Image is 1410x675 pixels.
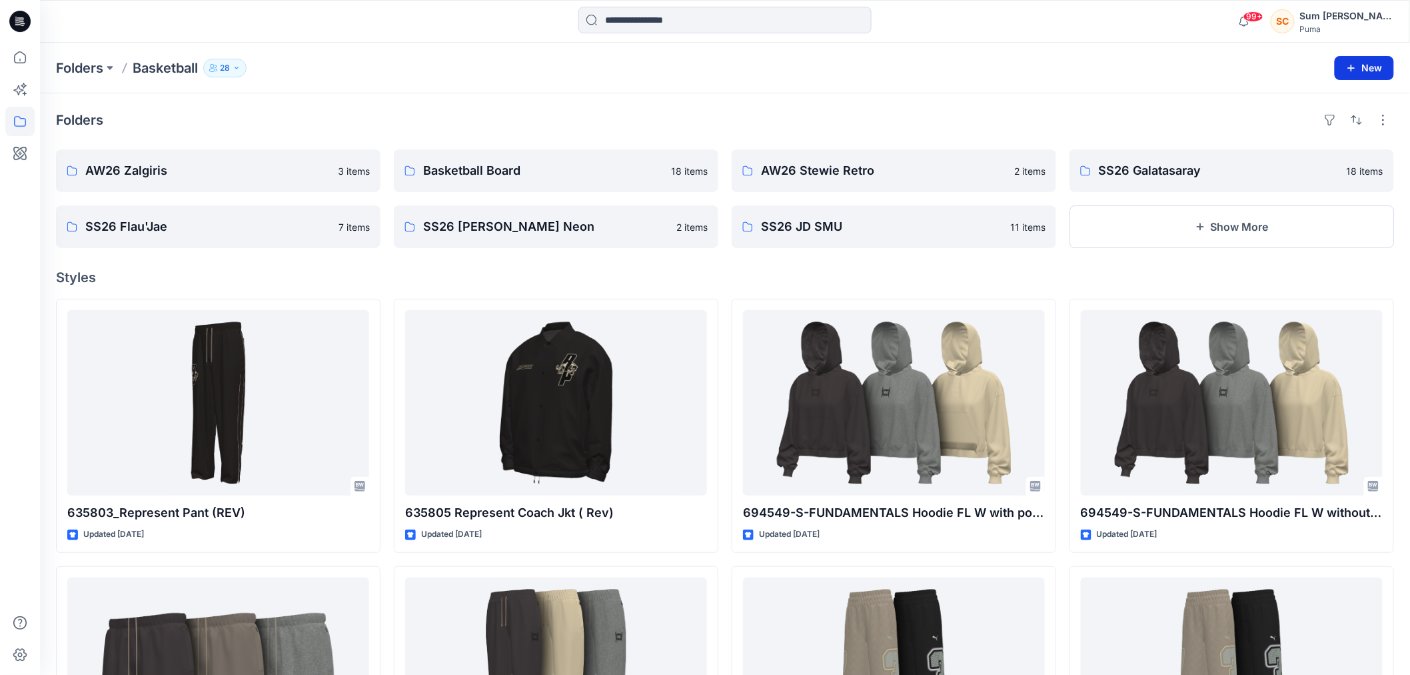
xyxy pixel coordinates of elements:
[1300,24,1393,34] div: Puma
[421,528,482,542] p: Updated [DATE]
[1271,9,1295,33] div: SC
[759,528,820,542] p: Updated [DATE]
[85,161,330,180] p: AW26 Zalgiris
[85,217,331,236] p: SS26 Flau'Jae
[1335,56,1394,80] button: New
[1300,8,1393,24] div: Sum [PERSON_NAME]
[1010,220,1046,234] p: 11 items
[1014,164,1046,178] p: 2 items
[394,149,718,192] a: Basketball Board18 items
[761,161,1006,180] p: AW26 Stewie Retro
[133,59,198,77] p: Basketball
[1081,504,1383,522] p: 694549-S-FUNDAMENTALS Hoodie FL W without pocket
[676,220,708,234] p: 2 items
[1081,310,1383,496] a: 694549-S-FUNDAMENTALS Hoodie FL W without pocket
[56,269,1394,285] h4: Styles
[394,205,718,248] a: SS26 [PERSON_NAME] Neon2 items
[423,217,668,236] p: SS26 [PERSON_NAME] Neon
[743,504,1045,522] p: 694549-S-FUNDAMENTALS Hoodie FL W with pocket
[1243,11,1263,22] span: 99+
[1099,161,1339,180] p: SS26 Galatasaray
[405,504,707,522] p: 635805 Represent Coach Jkt ( Rev)
[405,310,707,496] a: 635805 Represent Coach Jkt ( Rev)
[423,161,663,180] p: Basketball Board
[732,205,1056,248] a: SS26 JD SMU11 items
[1069,149,1394,192] a: SS26 Galatasaray18 items
[83,528,144,542] p: Updated [DATE]
[761,217,1002,236] p: SS26 JD SMU
[671,164,708,178] p: 18 items
[220,61,230,75] p: 28
[743,310,1045,496] a: 694549-S-FUNDAMENTALS Hoodie FL W with pocket
[56,149,380,192] a: AW26 Zalgiris3 items
[1347,164,1383,178] p: 18 items
[56,59,103,77] a: Folders
[67,504,369,522] p: 635803_Represent Pant (REV)
[56,112,103,128] h4: Folders
[203,59,247,77] button: 28
[1069,205,1394,248] button: Show More
[732,149,1056,192] a: AW26 Stewie Retro2 items
[56,205,380,248] a: SS26 Flau'Jae7 items
[67,310,369,496] a: 635803_Represent Pant (REV)
[339,220,370,234] p: 7 items
[338,164,370,178] p: 3 items
[1097,528,1157,542] p: Updated [DATE]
